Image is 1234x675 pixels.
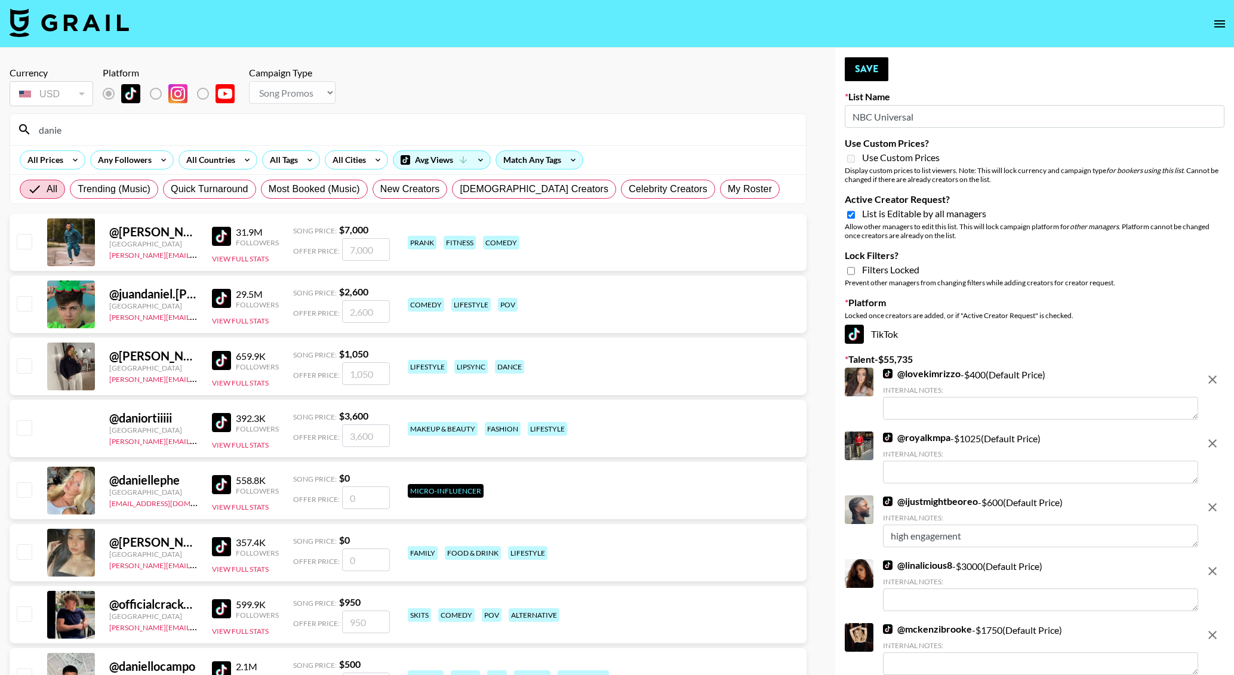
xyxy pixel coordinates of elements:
[236,238,279,247] div: Followers
[293,557,340,566] span: Offer Price:
[109,621,286,632] a: [PERSON_NAME][EMAIL_ADDRESS][DOMAIN_NAME]
[485,422,521,436] div: fashion
[212,440,269,449] button: View Full Stats
[342,611,390,633] input: 950
[845,166,1224,184] div: Display custom prices to list viewers. Note: This will lock currency and campaign type . Cannot b...
[1070,222,1119,231] em: other managers
[91,151,154,169] div: Any Followers
[236,424,279,433] div: Followers
[339,658,361,670] strong: $ 500
[212,351,231,370] img: TikTok
[883,513,1198,522] div: Internal Notes:
[1201,623,1224,647] button: remove
[845,57,888,81] button: Save
[845,325,1224,344] div: TikTok
[293,433,340,442] span: Offer Price:
[508,546,547,560] div: lifestyle
[109,286,198,301] div: @ juandaniel.[PERSON_NAME]
[498,298,518,312] div: pov
[408,422,478,436] div: makeup & beauty
[883,431,950,443] a: @royalkmpa
[293,599,337,608] span: Song Price:
[109,488,198,497] div: [GEOGRAPHIC_DATA]
[212,227,231,246] img: TikTok
[408,298,444,312] div: comedy
[1201,431,1224,455] button: remove
[236,611,279,619] div: Followers
[216,84,235,103] img: YouTube
[171,182,248,196] span: Quick Turnaround
[109,372,286,384] a: [PERSON_NAME][EMAIL_ADDRESS][DOMAIN_NAME]
[109,411,198,426] div: @ daniortiiiii
[293,412,337,421] span: Song Price:
[168,84,187,103] img: Instagram
[236,474,279,486] div: 558.8K
[20,151,66,169] div: All Prices
[109,550,198,559] div: [GEOGRAPHIC_DATA]
[109,497,229,508] a: [EMAIL_ADDRESS][DOMAIN_NAME]
[862,264,919,276] span: Filters Locked
[339,534,350,545] strong: $ 0
[103,81,244,106] div: Remove selected talent to change platforms
[212,537,231,556] img: TikTok
[212,254,269,263] button: View Full Stats
[342,548,390,571] input: 0
[109,473,198,488] div: @ daniellephe
[629,182,707,196] span: Celebrity Creators
[293,371,340,380] span: Offer Price:
[342,424,390,447] input: 3,600
[496,151,583,169] div: Match Any Tags
[293,309,340,318] span: Offer Price:
[339,224,368,235] strong: $ 7,000
[109,310,286,322] a: [PERSON_NAME][EMAIL_ADDRESS][DOMAIN_NAME]
[212,316,269,325] button: View Full Stats
[408,546,438,560] div: family
[528,422,567,436] div: lifestyle
[408,360,447,374] div: lifestyle
[109,239,198,248] div: [GEOGRAPHIC_DATA]
[845,297,1224,309] label: Platform
[728,182,772,196] span: My Roster
[1208,12,1232,36] button: open drawer
[339,286,368,297] strong: $ 2,600
[509,608,559,622] div: alternative
[339,472,350,483] strong: $ 0
[121,84,140,103] img: TikTok
[293,474,337,483] span: Song Price:
[109,559,343,570] a: [PERSON_NAME][EMAIL_ADDRESS][PERSON_NAME][DOMAIN_NAME]
[408,236,436,249] div: prank
[460,182,608,196] span: [DEMOGRAPHIC_DATA] Creators
[325,151,368,169] div: All Cities
[845,278,1224,287] div: Prevent other managers from changing filters while adding creators for creator request.
[883,559,1198,611] div: - $ 3000 (Default Price)
[12,84,91,104] div: USD
[845,311,1224,320] div: Locked once creators are added, or if "Active Creator Request" is checked.
[495,360,524,374] div: dance
[339,410,368,421] strong: $ 3,600
[212,565,269,574] button: View Full Stats
[212,599,231,618] img: TikTok
[293,619,340,628] span: Offer Price:
[845,325,864,344] img: TikTok
[883,623,1198,675] div: - $ 1750 (Default Price)
[236,412,279,424] div: 392.3K
[236,661,279,673] div: 2.1M
[109,224,198,239] div: @ [PERSON_NAME].[PERSON_NAME]
[454,360,488,374] div: lipsync
[883,369,893,378] img: TikTok
[845,249,1224,261] label: Lock Filters?
[236,599,279,611] div: 599.9K
[380,182,440,196] span: New Creators
[293,226,337,235] span: Song Price:
[249,67,336,79] div: Campaign Type
[109,535,198,550] div: @ [PERSON_NAME].reynaaa
[293,661,337,670] span: Song Price:
[339,596,361,608] strong: $ 950
[883,431,1198,483] div: - $ 1025 (Default Price)
[883,525,1198,547] textarea: high engagement
[883,577,1198,586] div: Internal Notes:
[109,597,198,612] div: @ officialcrackdaniel
[212,378,269,387] button: View Full Stats
[212,475,231,494] img: TikTok
[103,67,244,79] div: Platform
